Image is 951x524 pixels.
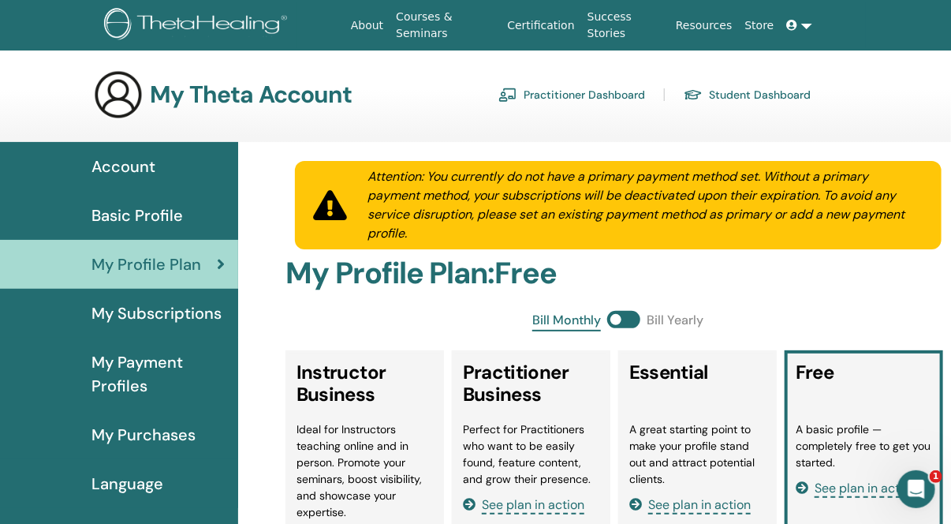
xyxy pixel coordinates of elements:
span: Bill Yearly [647,311,703,331]
img: logo.png [104,8,293,43]
a: See plan in action [463,496,584,513]
span: See plan in action [648,496,751,515]
a: See plan in action [796,480,917,496]
span: My Purchases [91,423,196,447]
a: Student Dashboard [684,82,811,107]
li: Perfect for Practitioners who want to be easily found, feature content, and grow their presence. [463,421,599,488]
iframe: Intercom live chat [897,470,935,508]
li: A basic profile — completely free to get you started. [796,421,932,471]
a: Certification [501,11,580,40]
span: My Payment Profiles [91,350,226,398]
span: My Subscriptions [91,301,222,325]
span: See plan in action [482,496,584,515]
img: graduation-cap.svg [684,88,703,102]
a: Store [739,11,781,40]
a: Courses & Seminars [390,2,501,48]
img: chalkboard-teacher.svg [498,88,517,102]
span: 1 [930,470,942,483]
a: See plan in action [629,496,751,513]
span: Language [91,472,163,496]
span: Account [91,155,155,178]
span: Basic Profile [91,204,183,227]
img: generic-user-icon.jpg [93,69,144,120]
span: See plan in action [815,480,917,498]
a: Success Stories [581,2,669,48]
li: Ideal for Instructors teaching online and in person. Promote your seminars, boost visibility, and... [296,421,433,521]
span: My Profile Plan [91,253,201,276]
a: Resources [669,11,739,40]
a: About [345,11,390,40]
a: Practitioner Dashboard [498,82,645,107]
h3: My Theta Account [150,80,352,109]
div: Attention: You currently do not have a primary payment method set. Without a primary payment meth... [349,167,942,243]
span: Bill Monthly [532,311,601,331]
li: A great starting point to make your profile stand out and attract potential clients. [629,421,766,488]
h2: My Profile Plan : Free [285,256,951,292]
